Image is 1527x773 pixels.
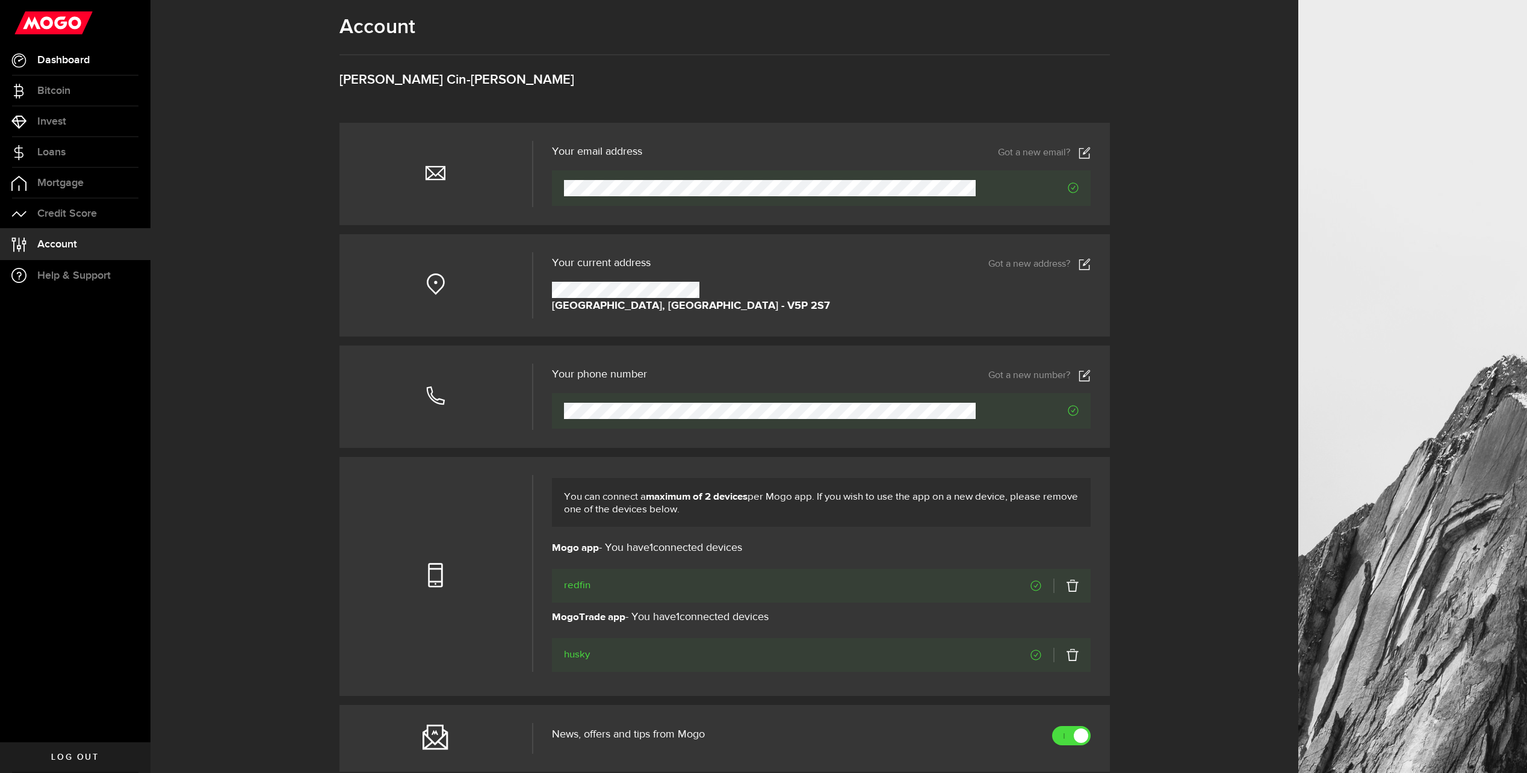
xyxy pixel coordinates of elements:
[649,542,653,553] span: 1
[552,610,769,625] span: - You have connected devices
[1030,580,1041,591] span: Verified
[1053,648,1079,662] a: Delete
[998,147,1091,159] a: Got a new email?
[564,579,590,593] span: redfin
[1030,650,1041,660] span: Verified
[552,258,651,269] span: Your current address
[339,73,1110,87] h3: [PERSON_NAME] Cin-[PERSON_NAME]
[552,369,647,380] h3: Your phone number
[37,147,66,158] span: Loans
[51,753,99,762] span: Log out
[37,55,90,66] span: Dashboard
[339,15,1110,39] h1: Account
[10,5,46,41] button: Open LiveChat chat widget
[552,729,705,740] span: News, offers and tips from Mogo
[552,298,830,314] strong: [GEOGRAPHIC_DATA], [GEOGRAPHIC_DATA] - V5P 2S7
[564,648,590,662] span: husky
[37,270,111,281] span: Help & Support
[552,612,625,622] b: MogoTrade app
[1053,579,1079,593] a: Delete
[37,239,77,250] span: Account
[552,146,642,157] h3: Your email address
[988,370,1091,382] a: Got a new number?
[676,612,680,622] span: 1
[976,182,1079,193] span: Verified
[988,258,1091,270] a: Got a new address?
[37,85,70,96] span: Bitcoin
[552,478,1090,527] div: You can connect a per Mogo app. If you wish to use the app on a new device, please remove one of ...
[37,178,84,188] span: Mortgage
[552,543,599,553] b: Mogo app
[976,405,1079,416] span: Verified
[552,541,742,556] span: - You have connected devices
[646,492,748,502] b: maximum of 2 devices
[37,208,97,219] span: Credit Score
[37,116,66,127] span: Invest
